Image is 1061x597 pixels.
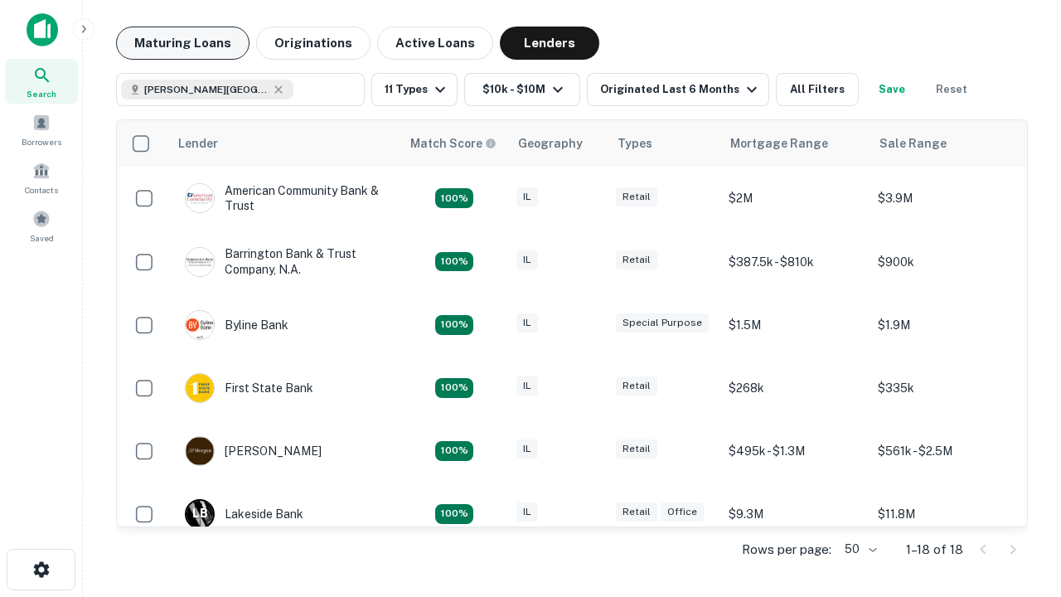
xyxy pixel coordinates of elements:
[720,294,870,357] td: $1.5M
[25,183,58,197] span: Contacts
[616,502,657,522] div: Retail
[616,376,657,396] div: Retail
[256,27,371,60] button: Originations
[978,464,1061,544] iframe: Chat Widget
[186,374,214,402] img: picture
[742,540,831,560] p: Rows per page:
[185,436,322,466] div: [PERSON_NAME]
[616,439,657,459] div: Retail
[616,313,709,332] div: Special Purpose
[192,505,207,522] p: L B
[720,420,870,483] td: $495k - $1.3M
[838,537,879,561] div: 50
[776,73,859,106] button: All Filters
[27,13,58,46] img: capitalize-icon.png
[435,504,473,524] div: Matching Properties: 3, hasApolloMatch: undefined
[730,133,828,153] div: Mortgage Range
[168,120,400,167] th: Lender
[178,133,218,153] div: Lender
[186,248,214,276] img: picture
[720,120,870,167] th: Mortgage Range
[410,134,493,153] h6: Match Score
[870,357,1019,420] td: $335k
[516,439,538,459] div: IL
[508,120,608,167] th: Geography
[435,441,473,461] div: Matching Properties: 3, hasApolloMatch: undefined
[516,250,538,269] div: IL
[870,483,1019,546] td: $11.8M
[925,73,978,106] button: Reset
[400,120,508,167] th: Capitalize uses an advanced AI algorithm to match your search with the best lender. The match sco...
[435,252,473,272] div: Matching Properties: 3, hasApolloMatch: undefined
[464,73,580,106] button: $10k - $10M
[144,82,269,97] span: [PERSON_NAME][GEOGRAPHIC_DATA], [GEOGRAPHIC_DATA]
[870,167,1019,230] td: $3.9M
[720,167,870,230] td: $2M
[435,188,473,208] div: Matching Properties: 2, hasApolloMatch: undefined
[720,483,870,546] td: $9.3M
[587,73,769,106] button: Originated Last 6 Months
[435,315,473,335] div: Matching Properties: 2, hasApolloMatch: undefined
[185,246,384,276] div: Barrington Bank & Trust Company, N.a.
[500,27,599,60] button: Lenders
[600,80,762,99] div: Originated Last 6 Months
[185,373,313,403] div: First State Bank
[616,187,657,206] div: Retail
[185,183,384,213] div: American Community Bank & Trust
[410,134,497,153] div: Capitalize uses an advanced AI algorithm to match your search with the best lender. The match sco...
[22,135,61,148] span: Borrowers
[186,311,214,339] img: picture
[27,87,56,100] span: Search
[377,27,493,60] button: Active Loans
[516,376,538,396] div: IL
[618,133,652,153] div: Types
[720,357,870,420] td: $268k
[906,540,963,560] p: 1–18 of 18
[116,27,250,60] button: Maturing Loans
[516,187,538,206] div: IL
[186,437,214,465] img: picture
[870,120,1019,167] th: Sale Range
[516,313,538,332] div: IL
[518,133,583,153] div: Geography
[516,502,538,522] div: IL
[720,230,870,293] td: $387.5k - $810k
[30,231,54,245] span: Saved
[870,294,1019,357] td: $1.9M
[616,250,657,269] div: Retail
[870,230,1019,293] td: $900k
[661,502,704,522] div: Office
[5,59,78,104] a: Search
[5,203,78,248] a: Saved
[865,73,918,106] button: Save your search to get updates of matches that match your search criteria.
[186,184,214,212] img: picture
[371,73,458,106] button: 11 Types
[870,420,1019,483] td: $561k - $2.5M
[879,133,947,153] div: Sale Range
[5,107,78,152] a: Borrowers
[435,378,473,398] div: Matching Properties: 2, hasApolloMatch: undefined
[5,155,78,200] a: Contacts
[185,499,303,529] div: Lakeside Bank
[185,310,288,340] div: Byline Bank
[608,120,720,167] th: Types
